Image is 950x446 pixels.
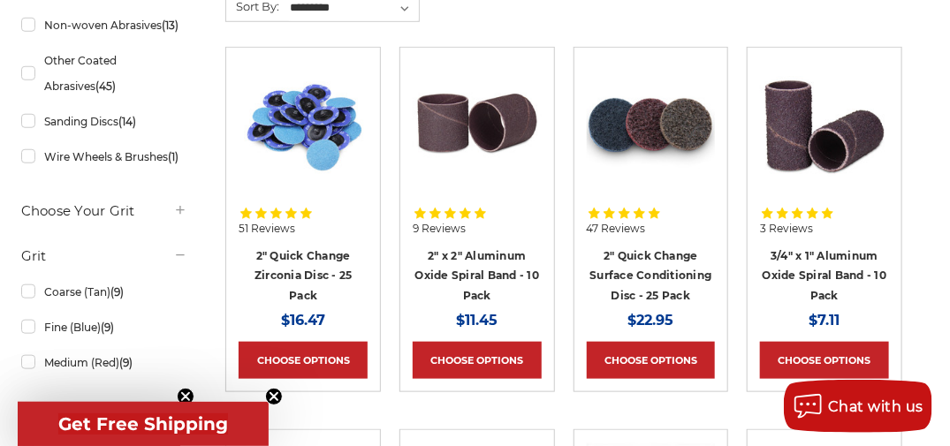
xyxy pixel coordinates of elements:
[18,402,269,446] div: Get Free ShippingClose teaser
[784,380,932,433] button: Chat with us
[828,398,923,415] span: Chat with us
[265,388,283,405] button: Close teaser
[413,223,466,234] span: 9 Reviews
[162,19,179,32] span: (13)
[760,342,889,379] a: Choose Options
[21,312,188,343] a: Fine (Blue)
[589,249,711,302] a: 2" Quick Change Surface Conditioning Disc - 25 Pack
[58,413,228,435] span: Get Free Shipping
[21,106,188,137] a: Sanding Discs
[21,200,188,222] h5: Choose Your Grit
[21,347,188,378] a: Medium (Red)
[413,60,542,189] img: 2" x 2" AOX Spiral Bands
[101,321,114,334] span: (9)
[239,60,368,189] img: Assortment of 2-inch Metalworking Discs, 80 Grit, Quick Change, with durable Zirconia abrasive by...
[110,285,124,299] span: (9)
[809,312,840,329] span: $7.11
[760,60,889,189] img: 3/4" x 1" Spiral Bands AOX
[627,312,673,329] span: $22.95
[21,10,188,41] a: Non-woven Abrasives
[21,246,188,267] h5: Grit
[21,141,188,172] a: Wire Wheels & Brushes
[281,312,325,329] span: $16.47
[239,223,295,234] span: 51 Reviews
[760,223,813,234] span: 3 Reviews
[21,276,188,307] a: Coarse (Tan)
[168,150,179,163] span: (1)
[239,342,368,379] a: Choose Options
[415,249,540,302] a: 2" x 2" Aluminum Oxide Spiral Band - 10 Pack
[21,45,188,102] a: Other Coated Abrasives
[763,249,887,302] a: 3/4" x 1" Aluminum Oxide Spiral Band - 10 Pack
[177,388,194,405] button: Close teaser
[587,60,716,189] img: Black Hawk Abrasives 2 inch quick change disc for surface preparation on metals
[587,223,646,234] span: 47 Reviews
[95,79,116,93] span: (45)
[587,342,716,379] a: Choose Options
[119,356,133,369] span: (9)
[118,115,136,128] span: (14)
[456,312,498,329] span: $11.45
[413,342,542,379] a: Choose Options
[255,249,353,302] a: 2" Quick Change Zirconia Disc - 25 Pack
